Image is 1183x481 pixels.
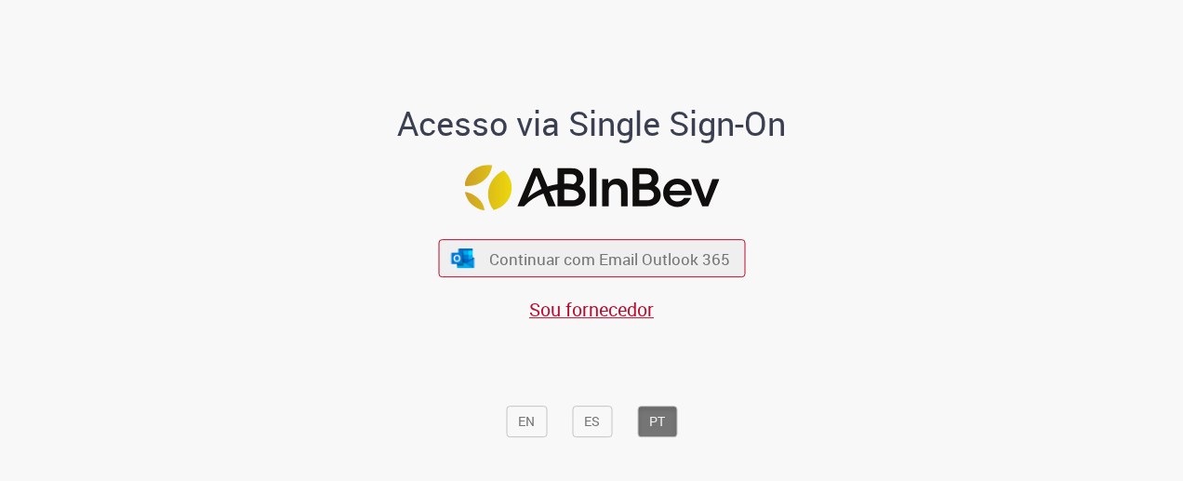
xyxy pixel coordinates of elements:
[450,248,476,268] img: ícone Azure/Microsoft 360
[489,247,730,269] span: Continuar com Email Outlook 365
[334,105,850,142] h1: Acesso via Single Sign-On
[529,297,654,322] a: Sou fornecedor
[572,406,612,437] button: ES
[464,165,719,210] img: Logo ABInBev
[506,406,547,437] button: EN
[438,239,745,277] button: ícone Azure/Microsoft 360 Continuar com Email Outlook 365
[637,406,677,437] button: PT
